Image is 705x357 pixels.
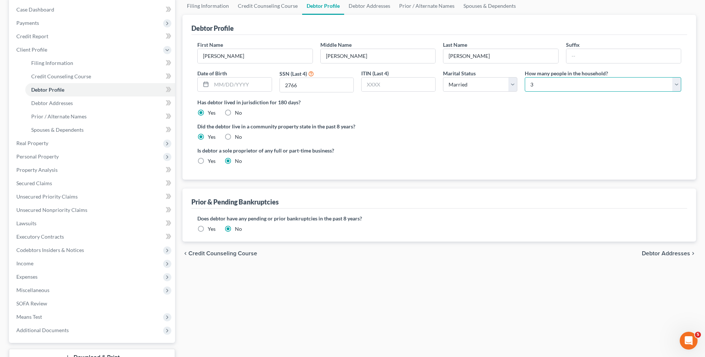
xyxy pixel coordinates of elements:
a: Case Dashboard [10,3,175,16]
span: Property Analysis [16,167,58,173]
span: Codebtors Insiders & Notices [16,247,84,253]
i: chevron_right [690,250,696,256]
label: Is debtor a sole proprietor of any full or part-time business? [197,147,436,154]
label: Suffix [566,41,580,49]
input: XXXX [280,78,353,92]
a: Credit Counseling Course [25,70,175,83]
button: Debtor Addresses chevron_right [642,250,696,256]
span: Secured Claims [16,180,52,186]
label: No [235,157,242,165]
a: Debtor Addresses [25,96,175,110]
label: No [235,109,242,117]
span: Credit Counseling Course [31,73,91,79]
span: Additional Documents [16,327,69,333]
span: Real Property [16,140,48,146]
span: Debtor Addresses [642,250,690,256]
label: First Name [197,41,223,49]
span: Spouses & Dependents [31,127,84,133]
div: Prior & Pending Bankruptcies [191,197,279,206]
a: Credit Report [10,30,175,43]
span: Executory Contracts [16,233,64,240]
label: Marital Status [443,69,476,77]
label: Did the debtor live in a community property state in the past 8 years? [197,122,681,130]
span: Means Test [16,314,42,320]
span: Debtor Addresses [31,100,73,106]
span: Filing Information [31,60,73,66]
input: M.I [321,49,435,63]
label: No [235,225,242,233]
iframe: Intercom live chat [680,332,698,350]
label: How many people in the household? [525,69,608,77]
a: Property Analysis [10,163,175,177]
span: 5 [695,332,701,338]
a: Filing Information [25,56,175,70]
span: Prior / Alternate Names [31,113,87,119]
label: SSN (Last 4) [279,70,307,78]
span: Credit Counseling Course [188,250,257,256]
input: -- [198,49,312,63]
input: MM/DD/YYYY [211,78,271,92]
label: Date of Birth [197,69,227,77]
span: Miscellaneous [16,287,49,293]
button: chevron_left Credit Counseling Course [182,250,257,256]
span: Lawsuits [16,220,36,226]
a: Spouses & Dependents [25,123,175,137]
a: Unsecured Priority Claims [10,190,175,203]
span: SOFA Review [16,300,47,307]
input: -- [443,49,558,63]
a: Prior / Alternate Names [25,110,175,123]
a: Unsecured Nonpriority Claims [10,203,175,217]
a: Executory Contracts [10,230,175,243]
span: Client Profile [16,46,47,53]
input: -- [566,49,681,63]
span: Credit Report [16,33,48,39]
label: Middle Name [320,41,352,49]
a: Debtor Profile [25,83,175,96]
label: Does debtor have any pending or prior bankruptcies in the past 8 years? [197,214,681,222]
label: Last Name [443,41,467,49]
label: Yes [208,157,216,165]
span: Unsecured Nonpriority Claims [16,207,87,213]
label: Yes [208,109,216,117]
label: Yes [208,133,216,141]
span: Expenses [16,274,38,280]
a: SOFA Review [10,297,175,310]
div: Debtor Profile [191,24,234,33]
input: XXXX [362,78,435,92]
span: Payments [16,20,39,26]
i: chevron_left [182,250,188,256]
span: Case Dashboard [16,6,54,13]
span: Income [16,260,33,266]
label: Yes [208,225,216,233]
span: Personal Property [16,153,59,160]
span: Debtor Profile [31,86,64,93]
span: Unsecured Priority Claims [16,193,78,200]
label: Has debtor lived in jurisdiction for 180 days? [197,98,681,106]
label: ITIN (Last 4) [361,69,389,77]
label: No [235,133,242,141]
a: Lawsuits [10,217,175,230]
a: Secured Claims [10,177,175,190]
